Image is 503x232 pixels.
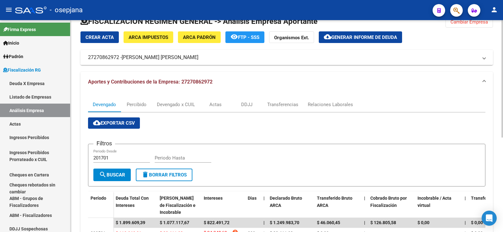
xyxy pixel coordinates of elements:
datatable-header-cell: Cobrado Bruto por Fiscalización [368,192,415,219]
span: | [263,196,265,201]
mat-icon: menu [5,6,13,13]
span: $ 0,00 [417,220,429,225]
span: $ 1.077.117,67 [160,220,189,225]
mat-icon: cloud_download [93,119,101,127]
span: - osepjana [50,3,83,17]
span: ARCA Padrón [183,35,216,40]
button: ARCA Impuestos [124,31,173,43]
datatable-header-cell: Incobrable / Acta virtual [415,192,462,219]
span: Deuda Total Con Intereses [116,196,149,208]
button: Cambiar Empresa [445,16,493,28]
div: DDJJ [241,101,252,108]
span: Exportar CSV [93,120,135,126]
span: Firma Express [3,26,36,33]
span: Declarado Bruto ARCA [270,196,302,208]
span: Cobrado Bruto por Fiscalización [370,196,407,208]
datatable-header-cell: Deuda Total Con Intereses [113,192,157,219]
span: Período [91,196,106,201]
div: Devengado x CUIL [157,101,195,108]
span: Cambiar Empresa [450,19,488,25]
h1: FISCALIZACION REGIMEN GENERAL -> Análisis Empresa Aportante [80,16,318,26]
div: Open Intercom Messenger [482,211,497,226]
mat-expansion-panel-header: 27270862972 -[PERSON_NAME] [PERSON_NAME] [80,50,493,65]
mat-icon: delete [141,171,149,178]
span: Fiscalización RG [3,67,41,73]
span: $ 0,00 [471,220,483,225]
span: Crear Acta [86,35,114,40]
span: Generar informe de deuda [331,35,397,40]
button: Crear Acta [80,31,119,43]
span: | [465,220,466,225]
datatable-header-cell: | [462,192,468,219]
div: Devengado [93,101,116,108]
datatable-header-cell: Dias [245,192,261,219]
span: $ 822.491,72 [204,220,229,225]
button: Buscar [93,169,131,181]
span: Borrar Filtros [141,172,187,178]
span: $ 1.249.983,70 [270,220,299,225]
span: Incobrable / Acta virtual [417,196,451,208]
button: FTP - SSS [225,31,264,43]
span: $ 126.805,58 [370,220,396,225]
button: Exportar CSV [88,117,140,129]
span: Aportes y Contribuciones de la Empresa: 27270862972 [88,79,213,85]
button: Generar informe de deuda [319,31,402,43]
datatable-header-cell: | [362,192,368,219]
strong: Organismos Ext. [274,35,309,40]
mat-expansion-panel-header: Aportes y Contribuciones de la Empresa: 27270862972 [80,72,493,92]
span: [PERSON_NAME] de Fiscalización e Incobrable [160,196,196,215]
span: ARCA Impuestos [129,35,168,40]
span: | [465,196,466,201]
mat-icon: remove_red_eye [230,33,238,40]
span: $ 46.060,45 [317,220,340,225]
button: Borrar Filtros [136,169,192,181]
mat-icon: cloud_download [324,33,331,40]
span: Intereses [204,196,223,201]
button: Organismos Ext. [269,31,314,43]
div: Actas [209,101,222,108]
span: [PERSON_NAME] [PERSON_NAME] [122,54,198,61]
button: ARCA Padrón [178,31,221,43]
datatable-header-cell: Período [88,192,113,218]
datatable-header-cell: Intereses [201,192,245,219]
span: | [364,220,365,225]
span: Padrón [3,53,23,60]
span: Dias [248,196,257,201]
datatable-header-cell: Declarado Bruto ARCA [267,192,314,219]
span: Buscar [99,172,125,178]
span: FTP - SSS [238,35,259,40]
span: Transferido Bruto ARCA [317,196,352,208]
span: Inicio [3,40,19,46]
span: | [364,196,365,201]
mat-icon: search [99,171,107,178]
datatable-header-cell: Transferido Bruto ARCA [314,192,362,219]
datatable-header-cell: | [261,192,267,219]
span: $ 1.899.609,39 [116,220,145,225]
div: Relaciones Laborales [308,101,353,108]
h3: Filtros [93,139,115,148]
mat-icon: person [490,6,498,13]
span: | [263,220,265,225]
mat-panel-title: 27270862972 - [88,54,478,61]
div: Transferencias [267,101,298,108]
div: Percibido [127,101,146,108]
datatable-header-cell: Deuda Bruta Neto de Fiscalización e Incobrable [157,192,201,219]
